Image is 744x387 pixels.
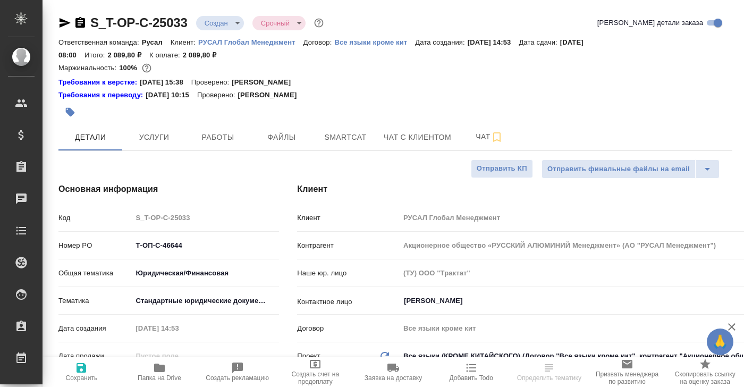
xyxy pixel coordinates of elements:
[672,371,738,385] span: Скопировать ссылку на оценку заказа
[43,357,121,387] button: Сохранить
[276,357,354,387] button: Создать счет на предоплату
[171,38,198,46] p: Клиент:
[140,61,154,75] button: 0.00 RUB;
[191,77,232,88] p: Проверено:
[464,130,515,144] span: Чат
[146,90,197,100] p: [DATE] 10:15
[312,16,326,30] button: Доп статусы указывают на важность/срочность заказа
[334,38,415,46] p: Все языки кроме кит
[542,159,696,179] button: Отправить финальные файлы на email
[666,357,744,387] button: Скопировать ссылку на оценку заказа
[297,323,400,334] p: Договор
[84,51,107,59] p: Итого:
[58,38,142,46] p: Ответственная команда:
[201,19,231,28] button: Создан
[58,296,132,306] p: Тематика
[303,38,335,46] p: Договор:
[132,238,279,253] input: ✎ Введи что-нибудь
[58,323,132,334] p: Дата создания
[58,100,82,124] button: Добавить тэг
[334,37,415,46] a: Все языки кроме кит
[198,38,303,46] p: РУСАЛ Глобал Менеджмент
[471,159,533,178] button: Отправить КП
[74,16,87,29] button: Скопировать ссылку
[58,16,71,29] button: Скопировать ссылку для ЯМессенджера
[206,374,269,382] span: Создать рекламацию
[365,374,422,382] span: Заявка на доставку
[198,37,303,46] a: РУСАЛ Глобал Менеджмент
[58,213,132,223] p: Код
[232,77,299,88] p: [PERSON_NAME]
[297,213,400,223] p: Клиент
[140,77,191,88] p: [DATE] 15:38
[711,331,729,353] span: 🙏
[595,371,660,385] span: Призвать менеджера по развитию
[252,16,306,30] div: Создан
[707,329,733,355] button: 🙏
[510,357,588,387] button: Определить тематику
[58,351,132,361] p: Дата продажи
[58,77,140,88] div: Нажми, чтобы открыть папку с инструкцией
[196,16,244,30] div: Создан
[129,131,180,144] span: Услуги
[542,159,720,179] div: split button
[90,15,188,30] a: S_T-OP-C-25033
[132,210,279,225] input: Пустое поле
[132,321,225,336] input: Пустое поле
[258,19,293,28] button: Срочный
[149,51,183,59] p: К оплате:
[58,240,132,251] p: Номер PO
[477,163,527,175] span: Отправить КП
[256,131,307,144] span: Файлы
[119,64,140,72] p: 100%
[519,38,560,46] p: Дата сдачи:
[283,371,348,385] span: Создать счет на предоплату
[138,374,181,382] span: Папка на Drive
[58,268,132,279] p: Общая тематика
[132,292,279,310] div: Стандартные юридические документы, договоры, уставы
[320,131,371,144] span: Smartcat
[132,348,225,364] input: Пустое поле
[107,51,149,59] p: 2 089,80 ₽
[297,297,400,307] p: Контактное лицо
[132,264,279,282] div: Юридическая/Финансовая
[142,38,171,46] p: Русал
[297,351,320,361] p: Проект
[491,131,503,144] svg: Подписаться
[297,183,732,196] h4: Клиент
[58,90,146,100] a: Требования к переводу:
[297,240,400,251] p: Контрагент
[192,131,243,144] span: Работы
[415,38,467,46] p: Дата создания:
[384,131,451,144] span: Чат с клиентом
[183,51,225,59] p: 2 089,80 ₽
[58,90,146,100] div: Нажми, чтобы открыть папку с инструкцией
[197,90,238,100] p: Проверено:
[238,90,305,100] p: [PERSON_NAME]
[58,77,140,88] a: Требования к верстке:
[449,374,493,382] span: Добавить Todo
[517,374,581,382] span: Определить тематику
[65,131,116,144] span: Детали
[354,357,433,387] button: Заявка на доставку
[468,38,519,46] p: [DATE] 14:53
[597,18,703,28] span: [PERSON_NAME] детали заказа
[297,268,400,279] p: Наше юр. лицо
[432,357,510,387] button: Добавить Todo
[547,163,690,175] span: Отправить финальные файлы на email
[58,64,119,72] p: Маржинальность:
[66,374,98,382] span: Сохранить
[121,357,199,387] button: Папка на Drive
[588,357,666,387] button: Призвать менеджера по развитию
[58,183,255,196] h4: Основная информация
[198,357,276,387] button: Создать рекламацию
